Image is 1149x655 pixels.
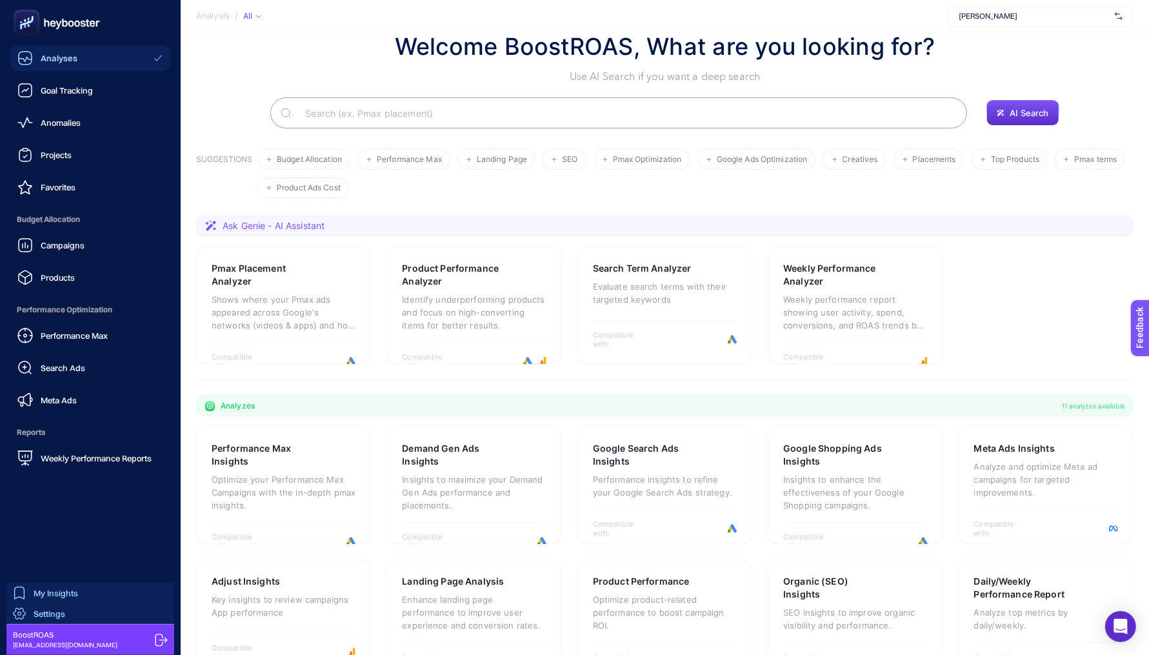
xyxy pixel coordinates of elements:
[10,355,170,381] a: Search Ads
[974,442,1055,455] h3: Meta Ads Insights
[1105,611,1136,642] div: Open Intercom Messenger
[783,352,841,370] span: Compatible with:
[10,297,170,323] span: Performance Optimization
[10,387,170,413] a: Meta Ads
[395,29,935,64] h1: Welcome BoostROAS, What are you looking for?
[8,4,49,14] span: Feedback
[10,174,170,200] a: Favorites
[10,45,170,71] a: Analyses
[593,442,697,468] h3: Google Search Ads Insights
[593,473,737,499] p: Performance insights to refine your Google Search Ads strategy.
[402,473,546,512] p: Insights to maximize your Demand Gen Ads performance and placements.
[34,609,65,619] span: Settings
[10,110,170,136] a: Anomalies
[986,100,1059,126] button: AI Search
[41,330,108,341] span: Performance Max
[613,155,682,165] span: Pmax Optimization
[235,10,238,21] span: /
[196,154,252,198] h3: SUGGESTIONS
[212,442,315,468] h3: Performance Max Insights
[13,630,117,640] span: BoostROAS
[277,183,341,193] span: Product Ads Cost
[277,155,342,165] span: Budget Allocation
[577,427,752,544] a: Google Search Ads InsightsPerformance insights to refine your Google Search Ads strategy.Compatib...
[10,142,170,168] a: Projects
[196,427,371,544] a: Performance Max InsightsOptimize your Performance Max Campaigns with the in-depth pmax insights.C...
[41,363,85,373] span: Search Ads
[991,155,1039,165] span: Top Products
[10,232,170,258] a: Campaigns
[402,532,460,550] span: Compatible with:
[34,588,78,598] span: My Insights
[212,473,355,512] p: Optimize your Performance Max Campaigns with the in-depth pmax insights.
[477,155,527,165] span: Landing Page
[212,352,270,370] span: Compatible with:
[402,293,546,332] p: Identify underperforming products and focus on high-converting items for better results.
[783,442,888,468] h3: Google Shopping Ads Insights
[10,77,170,103] a: Goal Tracking
[243,11,261,21] div: All
[783,532,841,550] span: Compatible with:
[196,247,371,364] a: Pmax Placement AnalyzerShows where your Pmax ads appeared across Google's networks (videos & apps...
[1010,108,1048,118] span: AI Search
[6,603,174,624] a: Settings
[959,11,1110,21] span: [PERSON_NAME]
[223,219,325,232] span: Ask Genie - AI Assistant
[41,53,77,63] span: Analyses
[13,640,117,650] span: [EMAIL_ADDRESS][DOMAIN_NAME]
[768,247,943,364] a: Weekly Performance AnalyzerWeekly performance report showing user activity, spend, conversions, a...
[783,262,888,288] h3: Weekly Performance Analyzer
[1074,155,1117,165] span: Pmax terms
[402,262,507,288] h3: Product Performance Analyzer
[593,280,737,306] p: Evaluate search terms with their targeted keywords
[959,427,1134,544] a: Meta Ads InsightsAnalyze and optimize Meta ad campaigns for targeted improvements.Compatible with:
[593,519,651,538] span: Compatible with:
[6,583,174,603] a: My Insights
[402,352,460,370] span: Compatible with:
[10,207,170,232] span: Budget Allocation
[974,606,1118,632] p: Analyze top metrics by daily/weekly.
[1062,401,1125,411] span: 11 analyzes available
[196,11,230,21] span: Analysis
[41,117,81,128] span: Anomalies
[10,265,170,290] a: Products
[913,155,956,165] span: Placements
[41,395,77,405] span: Meta Ads
[395,69,935,85] p: Use AI Search if you want a deep search
[377,155,442,165] span: Performance Max
[212,532,270,550] span: Compatible with:
[41,182,75,192] span: Favorites
[974,519,1032,538] span: Compatible with:
[577,247,752,364] a: Search Term AnalyzerEvaluate search terms with their targeted keywordsCompatible with:
[593,262,692,275] h3: Search Term Analyzer
[212,293,355,332] p: Shows where your Pmax ads appeared across Google's networks (videos & apps) and how each placemen...
[717,155,808,165] span: Google Ads Optimization
[783,473,927,512] p: Insights to enhance the effectiveness of your Google Shopping campaigns.
[41,85,93,96] span: Goal Tracking
[10,419,170,445] span: Reports
[783,575,886,601] h3: Organic (SEO) Insights
[212,593,355,619] p: Key insights to review campaigns App performance
[593,593,737,632] p: Optimize product-related performance to boost campaign ROI.
[402,442,506,468] h3: Demand Gen Ads Insights
[974,460,1118,499] p: Analyze and optimize Meta ad campaigns for targeted improvements.
[768,427,943,544] a: Google Shopping Ads InsightsInsights to enhance the effectiveness of your Google Shopping campaig...
[593,330,651,348] span: Compatible with:
[402,593,546,632] p: Enhance landing page performance to improve user experience and conversion rates.
[41,150,72,160] span: Projects
[402,575,504,588] h3: Landing Page Analysis
[974,575,1080,601] h3: Daily/Weekly Performance Report
[212,262,315,288] h3: Pmax Placement Analyzer
[41,453,152,463] span: Weekly Performance Reports
[562,155,577,165] span: SEO
[593,575,690,588] h3: Product Performance
[386,247,561,364] a: Product Performance AnalyzerIdentify underperforming products and focus on high-converting items ...
[10,323,170,348] a: Performance Max
[386,427,561,544] a: Demand Gen Ads InsightsInsights to maximize your Demand Gen Ads performance and placements.Compat...
[41,240,85,250] span: Campaigns
[212,575,280,588] h3: Adjust Insights
[41,272,75,283] span: Products
[1115,10,1123,23] img: svg%3e
[295,95,957,131] input: Search
[783,293,927,332] p: Weekly performance report showing user activity, spend, conversions, and ROAS trends by week.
